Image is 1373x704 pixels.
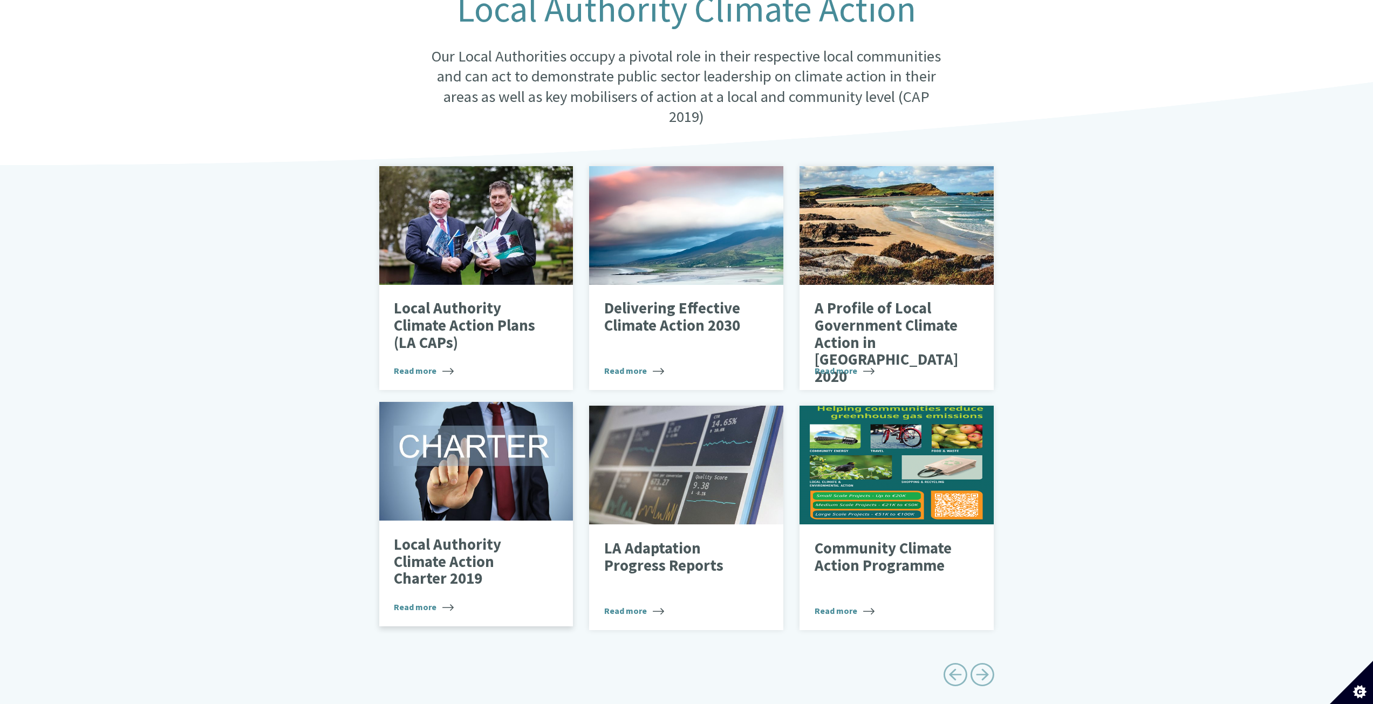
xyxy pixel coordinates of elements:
[394,600,454,613] span: Read more
[800,406,994,630] a: Community Climate Action Programme Read more
[604,604,664,617] span: Read more
[815,300,963,385] p: A Profile of Local Government Climate Action in [GEOGRAPHIC_DATA] 2020
[394,536,542,587] p: Local Authority Climate Action Charter 2019
[379,402,573,626] a: Local Authority Climate Action Charter 2019 Read more
[394,364,454,377] span: Read more
[394,300,542,351] p: Local Authority Climate Action Plans (LA CAPs)
[800,166,994,391] a: A Profile of Local Government Climate Action in [GEOGRAPHIC_DATA] 2020 Read more
[604,364,664,377] span: Read more
[1330,661,1373,704] button: Set cookie preferences
[943,659,967,695] a: Previous page
[604,300,753,334] p: Delivering Effective Climate Action 2030
[604,540,753,574] p: LA Adaptation Progress Reports
[589,406,783,630] a: LA Adaptation Progress Reports Read more
[815,604,875,617] span: Read more
[379,166,573,391] a: Local Authority Climate Action Plans (LA CAPs) Read more
[425,46,948,127] p: Our Local Authorities occupy a pivotal role in their respective local communities and can act to ...
[815,364,875,377] span: Read more
[589,166,783,391] a: Delivering Effective Climate Action 2030 Read more
[815,540,963,574] p: Community Climate Action Programme
[970,659,994,695] a: Next page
